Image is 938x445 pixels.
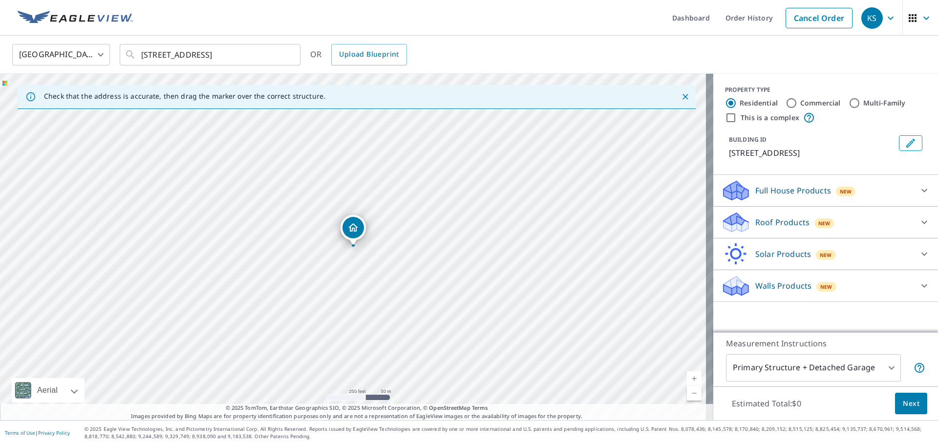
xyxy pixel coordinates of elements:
label: Commercial [800,98,841,108]
p: Measurement Instructions [726,338,925,349]
p: Roof Products [755,216,810,228]
button: Close [679,90,692,103]
span: New [818,219,831,227]
p: Estimated Total: $0 [724,393,809,414]
a: Upload Blueprint [331,44,406,65]
p: © 2025 Eagle View Technologies, Inc. and Pictometry International Corp. All Rights Reserved. Repo... [85,425,933,440]
span: © 2025 TomTom, Earthstar Geographics SIO, © 2025 Microsoft Corporation, © [226,404,488,412]
p: Full House Products [755,185,831,196]
span: Your report will include the primary structure and a detached garage if one exists. [914,362,925,374]
div: OR [310,44,407,65]
div: KS [861,7,883,29]
div: Walls ProductsNew [721,274,930,297]
button: Next [895,393,927,415]
p: Solar Products [755,248,811,260]
p: BUILDING ID [729,135,767,144]
span: New [820,251,832,259]
a: Current Level 17, Zoom In [687,371,702,386]
a: Terms of Use [5,429,35,436]
p: | [5,430,70,436]
p: Walls Products [755,280,811,292]
button: Edit building 1 [899,135,922,151]
div: Roof ProductsNew [721,211,930,234]
span: Upload Blueprint [339,48,399,61]
div: [GEOGRAPHIC_DATA] [12,41,110,68]
div: Solar ProductsNew [721,242,930,266]
div: Dropped pin, building 1, Residential property, 5821 W Bloomfield Rd Glendale, AZ 85304 [341,215,366,245]
div: Primary Structure + Detached Garage [726,354,901,381]
a: Current Level 17, Zoom Out [687,386,702,401]
span: New [840,188,852,195]
div: PROPERTY TYPE [725,85,926,94]
p: [STREET_ADDRESS] [729,147,895,159]
a: Terms [472,404,488,411]
span: Next [903,398,919,410]
a: OpenStreetMap [429,404,470,411]
span: New [820,283,832,291]
div: Aerial [34,378,61,403]
label: Residential [740,98,778,108]
label: This is a complex [741,113,799,123]
input: Search by address or latitude-longitude [141,41,280,68]
img: EV Logo [18,11,133,25]
a: Privacy Policy [38,429,70,436]
p: Check that the address is accurate, then drag the marker over the correct structure. [44,92,325,101]
label: Multi-Family [863,98,906,108]
div: Aerial [12,378,85,403]
a: Cancel Order [786,8,853,28]
div: Full House ProductsNew [721,179,930,202]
